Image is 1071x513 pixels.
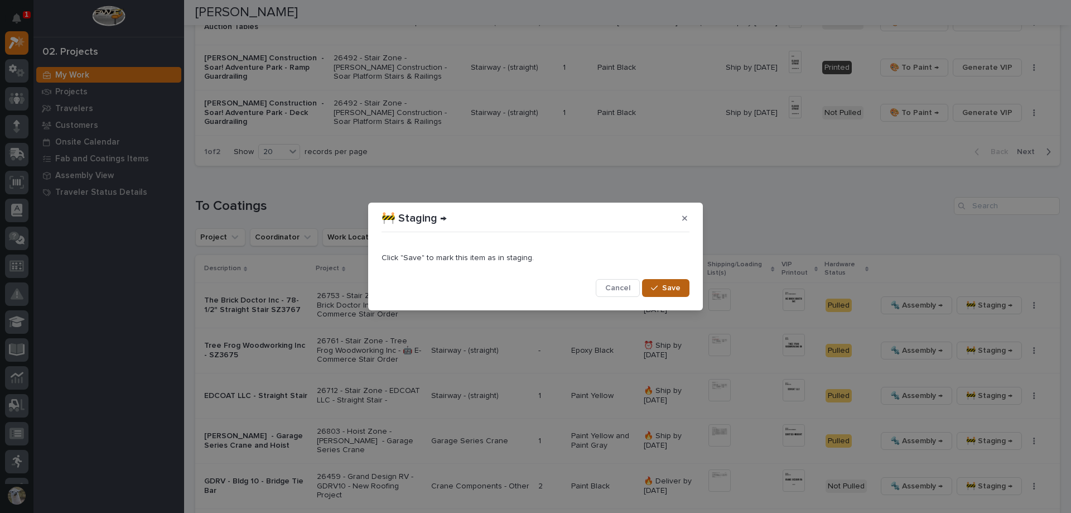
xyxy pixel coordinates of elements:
button: Cancel [596,279,640,297]
span: Save [662,283,681,293]
span: Cancel [605,283,630,293]
p: Click "Save" to mark this item as in staging. [382,253,689,263]
p: 🚧 Staging → [382,212,447,225]
button: Save [642,279,689,297]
